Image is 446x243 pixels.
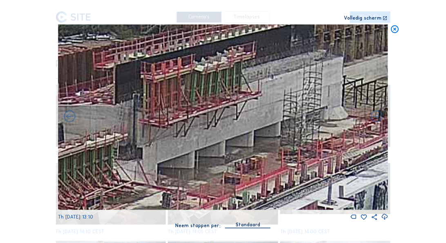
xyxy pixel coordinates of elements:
div: Volledig scherm [344,16,382,21]
i: Forward [62,110,77,124]
div: Standaard [236,221,260,228]
div: Neem stappen per: [175,223,221,228]
i: Back [369,110,384,124]
div: Standaard [225,221,270,228]
span: Th [DATE] 13:10 [58,214,93,220]
img: Image [58,24,388,210]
